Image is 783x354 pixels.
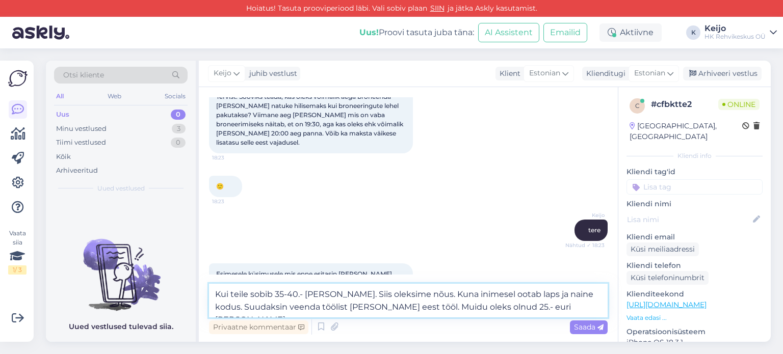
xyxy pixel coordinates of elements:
[627,167,763,177] p: Kliendi tag'id
[627,300,707,309] a: [URL][DOMAIN_NAME]
[216,270,394,287] span: Esimesele küsimusele mis enne esitasin [PERSON_NAME] juba vastuse.😁
[209,320,308,334] div: Privaatne kommentaar
[529,68,560,79] span: Estonian
[171,110,186,120] div: 0
[704,24,777,41] a: KeijoHK Rehvikeskus OÜ
[212,198,250,205] span: 18:23
[69,321,173,332] p: Uued vestlused tulevad siia.
[630,121,742,142] div: [GEOGRAPHIC_DATA], [GEOGRAPHIC_DATA]
[171,138,186,148] div: 0
[46,221,196,312] img: No chats
[704,24,766,33] div: Keijo
[627,214,751,225] input: Lisa nimi
[56,166,98,176] div: Arhiveeritud
[359,28,379,37] b: Uus!
[588,226,601,234] span: tere
[56,124,107,134] div: Minu vestlused
[566,211,605,219] span: Keijo
[106,90,123,103] div: Web
[627,179,763,195] input: Lisa tag
[54,90,66,103] div: All
[627,151,763,160] div: Kliendi info
[627,289,763,299] p: Klienditeekond
[56,152,71,162] div: Kõik
[359,26,474,39] div: Proovi tasuta juba täna:
[627,271,709,285] div: Küsi telefoninumbrit
[63,70,104,80] span: Otsi kliente
[172,124,186,134] div: 3
[8,229,27,275] div: Vaata siia
[627,242,699,256] div: Küsi meiliaadressi
[718,99,760,110] span: Online
[627,199,763,209] p: Kliendi nimi
[582,68,625,79] div: Klienditugi
[627,326,763,337] p: Operatsioonisüsteem
[574,322,604,332] span: Saada
[8,265,27,275] div: 1 / 3
[704,33,766,41] div: HK Rehvikeskus OÜ
[543,23,587,42] button: Emailid
[565,241,605,249] span: Nähtud ✓ 18:23
[216,182,224,190] span: 🙂
[427,4,448,13] a: SIIN
[635,102,640,110] span: c
[627,313,763,322] p: Vaata edasi ...
[627,260,763,271] p: Kliendi telefon
[245,68,297,79] div: juhib vestlust
[478,23,539,42] button: AI Assistent
[8,69,28,88] img: Askly Logo
[163,90,188,103] div: Socials
[599,23,662,42] div: Aktiivne
[209,284,608,317] textarea: Kui teile sobib 35-40.- [PERSON_NAME]. Siis oleksime nõus. Kuna inimesel ootab laps ja naine kodu...
[686,25,700,40] div: K
[97,184,145,193] span: Uued vestlused
[214,68,231,79] span: Keijo
[634,68,665,79] span: Estonian
[212,154,250,161] span: 18:23
[651,98,718,111] div: # cfbktte2
[683,67,762,80] div: Arhiveeri vestlus
[627,337,763,348] p: iPhone OS 18.3.1
[56,138,106,148] div: Tiimi vestlused
[495,68,520,79] div: Klient
[627,232,763,242] p: Kliendi email
[56,110,69,120] div: Uus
